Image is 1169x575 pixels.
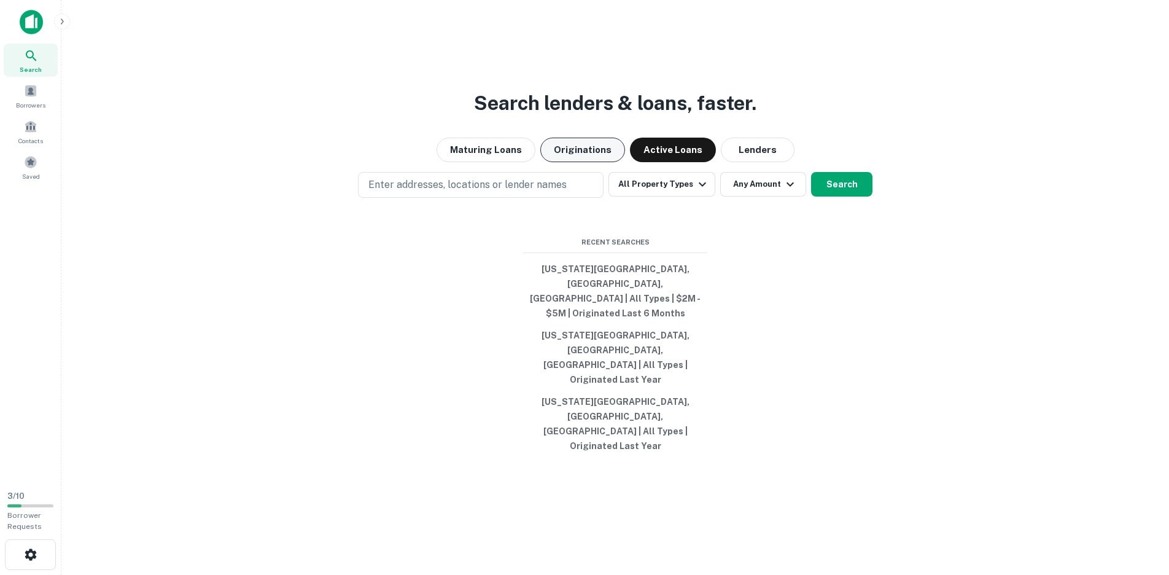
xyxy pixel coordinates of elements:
[16,100,45,110] span: Borrowers
[4,44,58,77] a: Search
[1108,477,1169,536] iframe: Chat Widget
[358,172,604,198] button: Enter addresses, locations or lender names
[474,88,756,118] h3: Search lenders & loans, faster.
[4,115,58,148] a: Contacts
[20,10,43,34] img: capitalize-icon.png
[18,136,43,146] span: Contacts
[4,79,58,112] a: Borrowers
[630,138,716,162] button: Active Loans
[7,511,42,531] span: Borrower Requests
[523,324,707,391] button: [US_STATE][GEOGRAPHIC_DATA], [GEOGRAPHIC_DATA], [GEOGRAPHIC_DATA] | All Types | Originated Last Year
[721,138,794,162] button: Lenders
[7,491,25,501] span: 3 / 10
[608,172,715,197] button: All Property Types
[4,151,58,184] a: Saved
[437,138,535,162] button: Maturing Loans
[523,391,707,457] button: [US_STATE][GEOGRAPHIC_DATA], [GEOGRAPHIC_DATA], [GEOGRAPHIC_DATA] | All Types | Originated Last Year
[22,171,40,181] span: Saved
[523,237,707,248] span: Recent Searches
[20,65,42,74] span: Search
[811,172,872,197] button: Search
[523,258,707,324] button: [US_STATE][GEOGRAPHIC_DATA], [GEOGRAPHIC_DATA], [GEOGRAPHIC_DATA] | All Types | $2M - $5M | Origi...
[540,138,625,162] button: Originations
[368,178,567,192] p: Enter addresses, locations or lender names
[720,172,806,197] button: Any Amount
